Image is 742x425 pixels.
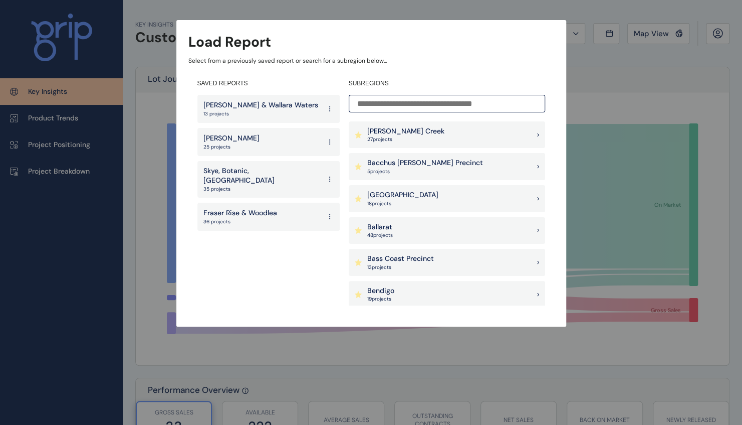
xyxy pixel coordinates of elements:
p: Fraser Rise & Woodlea [203,208,277,218]
p: [GEOGRAPHIC_DATA] [367,190,438,200]
p: [PERSON_NAME] & Wallara Waters [203,100,318,110]
p: Ballarat [367,222,393,232]
p: Bendigo [367,286,394,296]
p: 48 project s [367,232,393,239]
p: 5 project s [367,168,483,175]
p: 13 projects [203,110,318,117]
h4: SAVED REPORTS [197,79,340,88]
p: 13 project s [367,264,434,271]
p: [PERSON_NAME] [203,133,260,144]
p: Bacchus [PERSON_NAME] Precinct [367,158,483,168]
p: 18 project s [367,200,438,207]
h3: Load Report [188,32,271,52]
p: [PERSON_NAME] Creek [367,126,444,136]
p: 35 projects [203,186,321,193]
p: 27 project s [367,136,444,143]
p: 36 projects [203,218,277,225]
p: 25 projects [203,144,260,151]
h4: SUBREGIONS [349,79,545,88]
p: 19 project s [367,296,394,303]
p: Skye, Botanic, [GEOGRAPHIC_DATA] [203,166,321,186]
p: Select from a previously saved report or search for a subregion below... [188,57,554,65]
p: Bass Coast Precinct [367,254,434,264]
